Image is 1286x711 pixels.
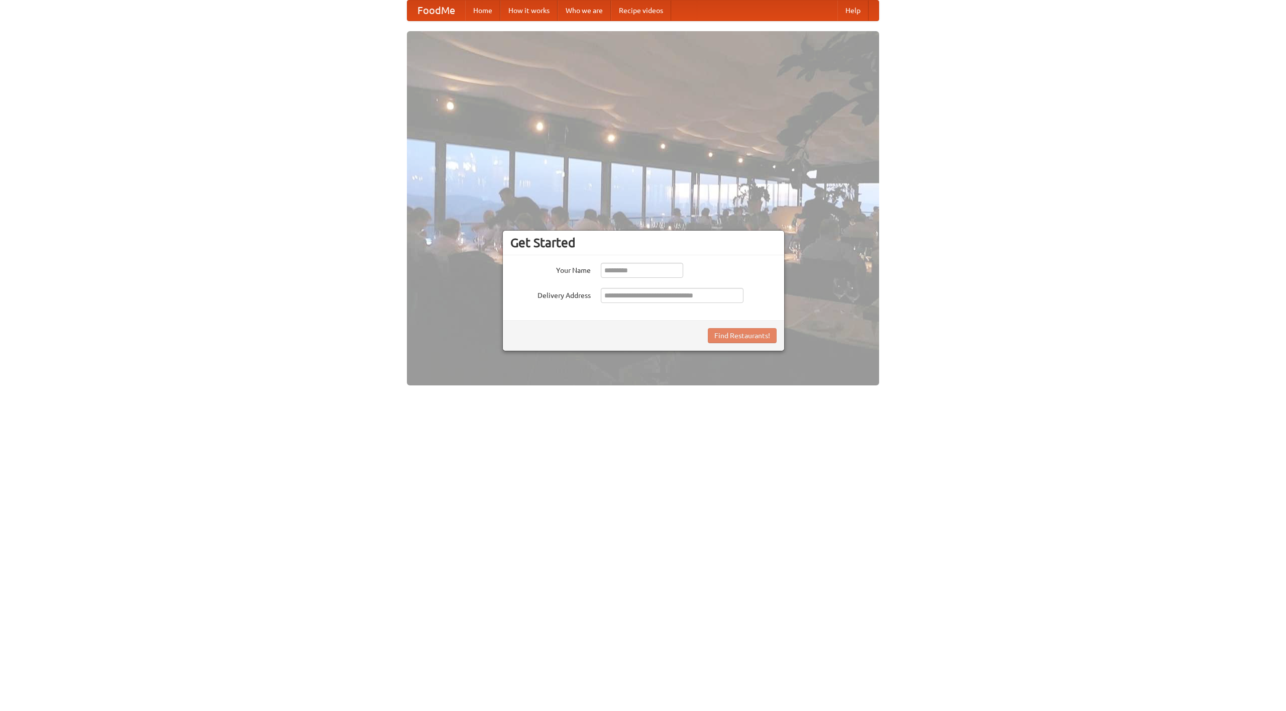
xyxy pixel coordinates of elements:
a: Recipe videos [611,1,671,21]
button: Find Restaurants! [708,328,777,343]
a: Home [465,1,500,21]
a: Who we are [558,1,611,21]
h3: Get Started [510,235,777,250]
a: Help [837,1,869,21]
a: How it works [500,1,558,21]
label: Delivery Address [510,288,591,300]
a: FoodMe [407,1,465,21]
label: Your Name [510,263,591,275]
